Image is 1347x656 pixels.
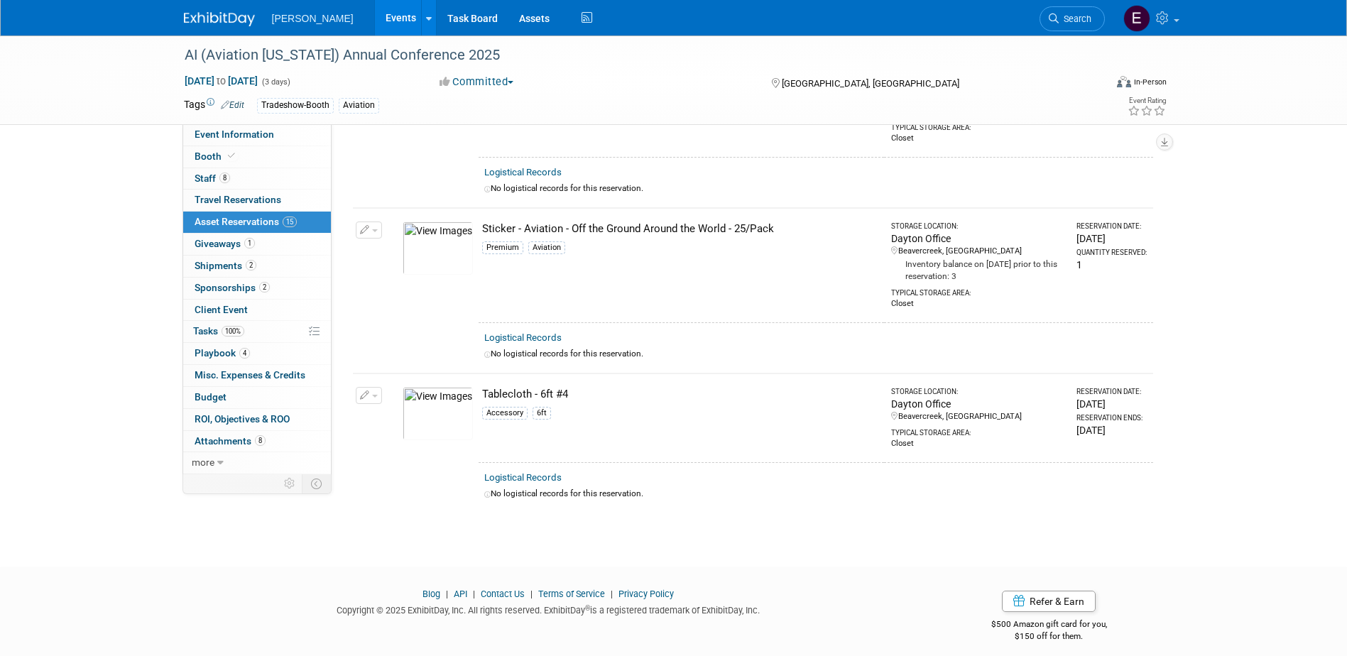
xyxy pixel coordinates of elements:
[484,167,562,177] a: Logistical Records
[219,173,230,183] span: 8
[195,304,248,315] span: Client Event
[184,97,244,114] td: Tags
[183,431,331,452] a: Attachments8
[891,438,1064,449] div: Closet
[183,190,331,211] a: Travel Reservations
[184,12,255,26] img: ExhibitDay
[272,13,354,24] span: [PERSON_NAME]
[1076,387,1147,397] div: Reservation Date:
[278,474,302,493] td: Personalize Event Tab Strip
[482,387,878,402] div: Tablecloth - 6ft #4
[484,488,1147,500] div: No logistical records for this reservation.
[255,435,266,446] span: 8
[403,387,473,440] img: View Images
[934,630,1164,643] div: $150 off for them.
[183,278,331,299] a: Sponsorships2
[1076,231,1147,246] div: [DATE]
[891,422,1064,438] div: Typical Storage Area:
[193,325,244,337] span: Tasks
[195,413,290,425] span: ROI, Objectives & ROO
[195,129,274,140] span: Event Information
[482,241,523,254] div: Premium
[283,217,297,227] span: 15
[533,407,551,420] div: 6ft
[195,282,270,293] span: Sponsorships
[422,589,440,599] a: Blog
[482,407,528,420] div: Accessory
[183,452,331,474] a: more
[183,146,331,168] a: Booth
[261,77,290,87] span: (3 days)
[195,435,266,447] span: Attachments
[1021,74,1167,95] div: Event Format
[891,387,1064,397] div: Storage Location:
[1133,77,1167,87] div: In-Person
[246,260,256,270] span: 2
[442,589,452,599] span: |
[891,117,1064,133] div: Typical Storage Area:
[195,369,305,381] span: Misc. Expenses & Credits
[1076,258,1147,272] div: 1
[891,397,1064,411] div: Dayton Office
[891,133,1064,144] div: Closet
[1076,248,1147,258] div: Quantity Reserved:
[891,283,1064,298] div: Typical Storage Area:
[782,78,959,89] span: [GEOGRAPHIC_DATA], [GEOGRAPHIC_DATA]
[435,75,519,89] button: Committed
[527,589,536,599] span: |
[239,348,250,359] span: 4
[183,343,331,364] a: Playbook4
[403,222,473,275] img: View Images
[891,298,1064,310] div: Closet
[222,326,244,337] span: 100%
[183,234,331,255] a: Giveaways1
[183,124,331,146] a: Event Information
[1040,6,1105,31] a: Search
[1076,222,1147,231] div: Reservation Date:
[195,260,256,271] span: Shipments
[618,589,674,599] a: Privacy Policy
[1123,5,1150,32] img: Emy Volk
[891,222,1064,231] div: Storage Location:
[195,391,227,403] span: Budget
[195,216,297,227] span: Asset Reservations
[259,282,270,293] span: 2
[180,43,1084,68] div: AI (Aviation [US_STATE]) Annual Conference 2025
[1117,76,1131,87] img: Format-Inperson.png
[891,257,1064,283] div: Inventory balance on [DATE] prior to this reservation: 3
[528,241,565,254] div: Aviation
[183,212,331,233] a: Asset Reservations15
[1128,97,1166,104] div: Event Rating
[585,604,590,612] sup: ®
[183,321,331,342] a: Tasks100%
[454,589,467,599] a: API
[183,387,331,408] a: Budget
[302,474,331,493] td: Toggle Event Tabs
[195,347,250,359] span: Playbook
[482,222,878,236] div: Sticker - Aviation - Off the Ground Around the World - 25/Pack
[481,589,525,599] a: Contact Us
[221,100,244,110] a: Edit
[183,168,331,190] a: Staff8
[214,75,228,87] span: to
[257,98,334,113] div: Tradeshow-Booth
[891,231,1064,246] div: Dayton Office
[183,300,331,321] a: Client Event
[195,238,255,249] span: Giveaways
[484,348,1147,360] div: No logistical records for this reservation.
[1002,591,1096,612] a: Refer & Earn
[244,238,255,248] span: 1
[195,151,238,162] span: Booth
[339,98,379,113] div: Aviation
[184,75,258,87] span: [DATE] [DATE]
[192,457,214,468] span: more
[484,472,562,483] a: Logistical Records
[934,609,1164,642] div: $500 Amazon gift card for you,
[1059,13,1091,24] span: Search
[538,589,605,599] a: Terms of Service
[183,409,331,430] a: ROI, Objectives & ROO
[183,365,331,386] a: Misc. Expenses & Credits
[183,256,331,277] a: Shipments2
[195,173,230,184] span: Staff
[484,182,1147,195] div: No logistical records for this reservation.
